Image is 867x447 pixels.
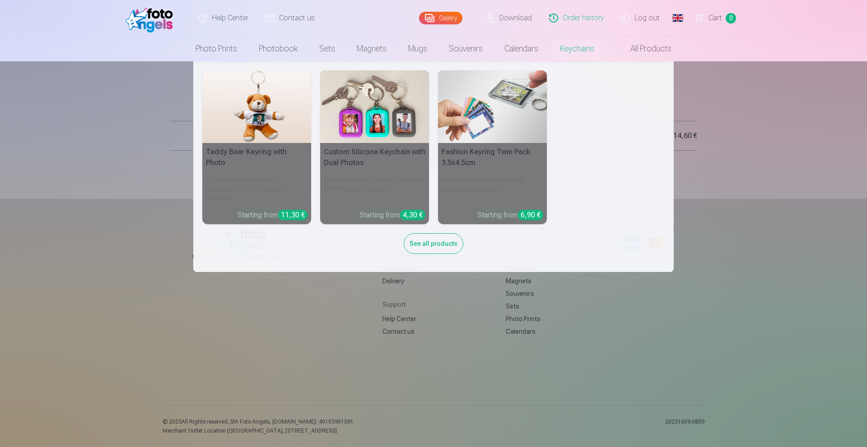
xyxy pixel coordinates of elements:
img: Custom Silicone Keychain with Dual Photos [320,70,429,143]
a: Teddy Bear Keyring with PhotoTeddy Bear Keyring with PhotoA Cute and Personalized Accessory for Y... [202,70,311,224]
a: All products [605,36,682,61]
a: Photobook [248,36,308,61]
h5: Custom Silicone Keychain with Dual Photos [320,143,429,172]
div: Starting from [238,210,308,221]
div: 6,90 € [518,210,543,220]
div: 11,30 € [278,210,308,220]
img: /fa2 [126,4,177,32]
a: Souvenirs [438,36,494,61]
h5: Teddy Bear Keyring with Photo [202,143,311,172]
h5: Fashion Keyring Twin Pack 3.5x4.5cm [438,143,547,172]
h6: Keep Your Keys Stylishly Organized with Personal Touches [320,172,429,206]
a: Mugs [397,36,438,61]
img: Teddy Bear Keyring with Photo [202,70,311,143]
a: Gallery [419,12,462,24]
a: Magnets [346,36,397,61]
h6: A Cute and Personalized Accessory for Your Keys or Backpack [202,172,311,206]
a: Keychains [549,36,605,61]
div: Starting from [359,210,425,221]
span: 0 [726,13,736,23]
img: Fashion Keyring Twin Pack 3.5x4.5cm [438,70,547,143]
div: See all products [404,233,463,254]
div: Starting from [477,210,543,221]
div: 4,30 € [400,210,425,220]
h6: Add a personal touch to your everyday essentials [438,172,547,206]
a: Custom Silicone Keychain with Dual PhotosCustom Silicone Keychain with Dual PhotosKeep Your Keys ... [320,70,429,224]
a: Sets [308,36,346,61]
a: Fashion Keyring Twin Pack 3.5x4.5cmFashion Keyring Twin Pack 3.5x4.5cmAdd a personal touch to you... [438,70,547,224]
a: Photo prints [185,36,248,61]
span: Сart [709,13,722,23]
a: See all products [404,238,463,248]
a: Calendars [494,36,549,61]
